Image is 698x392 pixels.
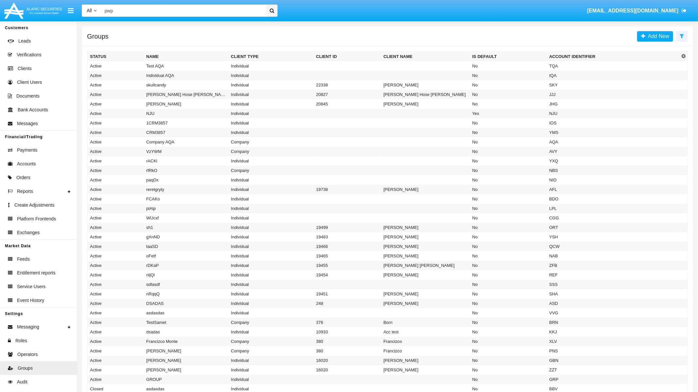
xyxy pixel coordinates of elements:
[228,318,313,327] td: Company
[313,90,381,99] td: 20827
[381,251,470,261] td: [PERSON_NAME]
[228,166,313,175] td: Company
[228,356,313,365] td: Individual
[470,251,546,261] td: No
[381,337,470,346] td: Francizco
[228,242,313,251] td: Individual
[313,232,381,242] td: 19483
[87,52,144,62] th: Status
[87,280,144,289] td: Active
[17,297,44,304] span: Event History
[87,166,144,175] td: Active
[144,223,228,232] td: sh1
[470,71,546,80] td: No
[228,280,313,289] td: Individual
[82,7,101,14] a: All
[470,147,546,156] td: No
[546,213,679,223] td: CGG
[144,308,228,318] td: asdasdas
[470,185,546,194] td: No
[313,356,381,365] td: 16020
[470,80,546,90] td: No
[546,109,679,118] td: NJU
[313,318,381,327] td: 376
[381,99,470,109] td: [PERSON_NAME]
[313,223,381,232] td: 19499
[313,337,381,346] td: 380
[87,147,144,156] td: Active
[546,185,679,194] td: AFL
[18,106,48,113] span: Bank Accounts
[144,365,228,375] td: [PERSON_NAME]
[87,270,144,280] td: Active
[546,337,679,346] td: XLV
[144,346,228,356] td: [PERSON_NAME]
[16,174,30,181] span: Orders
[470,270,546,280] td: No
[546,147,679,156] td: AVY
[87,261,144,270] td: Active
[228,128,313,137] td: Individual
[546,356,679,365] td: GBN
[144,356,228,365] td: [PERSON_NAME]
[87,118,144,128] td: Active
[17,79,42,86] span: Client Users
[470,365,546,375] td: No
[144,61,228,71] td: Test AQA
[228,299,313,308] td: Individual
[144,90,228,99] td: [PERSON_NAME] Hose [PERSON_NAME]
[144,109,228,118] td: NJU
[228,80,313,90] td: Individual
[144,128,228,137] td: CRM3857
[144,99,228,109] td: [PERSON_NAME]
[381,346,470,356] td: Francizco
[381,242,470,251] td: [PERSON_NAME]
[87,90,144,99] td: Active
[228,175,313,185] td: Individual
[313,80,381,90] td: 22338
[470,175,546,185] td: No
[546,346,679,356] td: PNS
[546,251,679,261] td: NAB
[313,270,381,280] td: 19454
[381,289,470,299] td: [PERSON_NAME]
[470,346,546,356] td: No
[87,251,144,261] td: Active
[17,120,38,127] span: Messages
[546,137,679,147] td: AQA
[17,379,27,385] span: Audit
[313,52,381,62] th: Client ID
[228,61,313,71] td: Individual
[470,52,546,62] th: Is Default
[313,299,381,308] td: 248
[546,280,679,289] td: SSS
[645,33,669,39] span: Add New
[144,375,228,384] td: GROUP
[381,318,470,327] td: Born
[228,99,313,109] td: Individual
[228,289,313,299] td: Individual
[228,261,313,270] td: Individual
[470,299,546,308] td: No
[470,156,546,166] td: No
[228,346,313,356] td: Company
[144,175,228,185] td: paqDx
[14,202,54,209] span: Create Adjustments
[87,137,144,147] td: Active
[144,194,228,204] td: FCAKo
[15,337,27,344] span: Roles
[228,109,313,118] td: Individual
[546,175,679,185] td: NID
[228,375,313,384] td: Individual
[546,308,679,318] td: VVG
[546,166,679,175] td: NBS
[470,327,546,337] td: No
[17,270,56,276] span: Entitlement reports
[228,194,313,204] td: Individual
[228,204,313,213] td: Individual
[87,308,144,318] td: Active
[17,215,56,222] span: Platform Frontends
[87,194,144,204] td: Active
[17,283,45,290] span: Service Users
[228,185,313,194] td: Individual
